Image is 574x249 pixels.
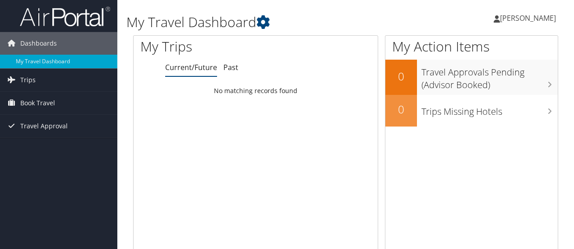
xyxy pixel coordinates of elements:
h1: My Trips [140,37,269,56]
h1: My Action Items [385,37,558,56]
a: [PERSON_NAME] [494,5,565,32]
span: Dashboards [20,32,57,55]
h1: My Travel Dashboard [126,13,419,32]
h3: Travel Approvals Pending (Advisor Booked) [421,61,558,91]
td: No matching records found [134,83,378,99]
a: 0Trips Missing Hotels [385,95,558,127]
span: Trips [20,69,36,91]
h2: 0 [385,69,417,84]
a: Current/Future [165,62,217,72]
span: Book Travel [20,92,55,114]
img: airportal-logo.png [20,6,110,27]
a: 0Travel Approvals Pending (Advisor Booked) [385,60,558,94]
h2: 0 [385,102,417,117]
h3: Trips Missing Hotels [421,101,558,118]
a: Past [223,62,238,72]
span: Travel Approval [20,115,68,137]
span: [PERSON_NAME] [500,13,556,23]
